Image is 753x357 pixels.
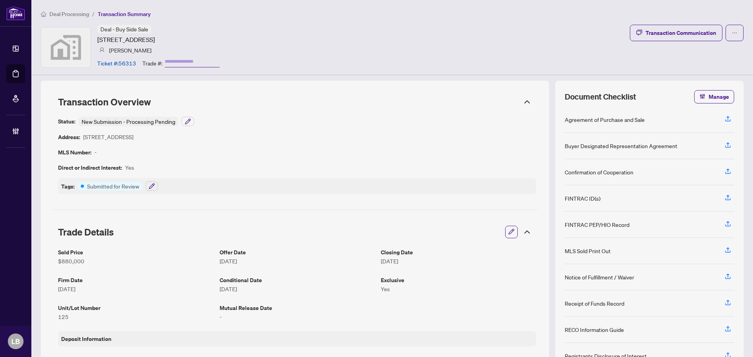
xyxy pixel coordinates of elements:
div: Receipt of Funds Record [565,299,624,308]
span: Trade Details [58,226,114,238]
article: [STREET_ADDRESS] [83,132,133,141]
article: [DATE] [220,257,375,265]
article: Sold Price [58,248,213,257]
div: Notice of Fulfillment / Waiver [565,273,634,281]
article: Exclusive [381,275,536,285]
article: [DATE] [220,285,375,293]
div: Transaction Communication [646,27,716,39]
article: [STREET_ADDRESS] [97,35,155,44]
div: Buyer Designated Representation Agreement [565,141,677,150]
div: FINTRAC PEP/HIO Record [565,220,629,229]
article: Yes [125,163,134,172]
article: Submitted for Review [87,182,139,190]
img: logo [6,6,25,20]
div: MLS Sold Print Out [565,246,611,255]
article: Closing Date [381,248,536,257]
article: $880,000 [58,257,213,265]
div: Transaction Overview [52,92,538,112]
button: Transaction Communication [630,25,722,41]
div: FINTRAC ID(s) [565,194,600,203]
article: Offer Date [220,248,375,257]
article: Tags: [61,182,75,191]
article: MLS Number: [58,148,91,157]
article: [DATE] [58,285,213,293]
span: ellipsis [732,30,737,36]
article: Yes [381,285,536,293]
article: Deposit Information [61,334,111,343]
span: Deal Processing [49,11,89,18]
article: Direct or Indirect Interest: [58,163,122,172]
div: Trade Details [52,221,538,243]
article: Unit/Lot Number [58,303,213,312]
div: New Submission - Processing Pending [78,117,178,126]
span: LB [11,336,20,347]
span: home [41,11,46,17]
span: Deal - Buy Side Sale [100,25,148,33]
div: Confirmation of Cooperation [565,168,633,176]
li: / [92,9,95,18]
article: Trade #: [142,59,162,67]
article: Firm Date [58,275,213,285]
div: Agreement of Purchase and Sale [565,115,645,124]
div: RECO Information Guide [565,325,624,334]
button: Open asap [722,330,745,353]
article: Status: [58,117,75,126]
article: Mutual Release Date [220,303,375,312]
img: svg%3e [99,47,105,53]
article: Address: [58,132,80,141]
span: Manage [709,91,729,103]
span: Transaction Overview [58,96,151,108]
img: svg%3e [41,27,91,67]
span: Document Checklist [565,91,636,102]
article: 125 [58,312,213,321]
article: Ticket #: 56313 [97,59,136,67]
article: Conditional Date [220,275,375,285]
article: - [220,312,375,321]
span: Transaction Summary [98,11,151,18]
article: - [95,148,96,157]
article: [DATE] [381,257,536,265]
button: Manage [694,90,734,103]
article: [PERSON_NAME] [109,46,151,54]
